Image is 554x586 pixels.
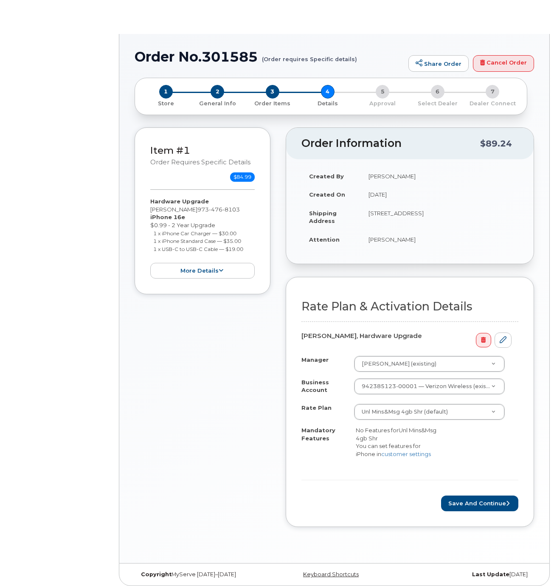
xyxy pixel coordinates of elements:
[135,571,268,578] div: MyServe [DATE]–[DATE]
[135,49,404,64] h1: Order No.301585
[301,404,332,412] label: Rate Plan
[357,360,436,368] span: [PERSON_NAME] (existing)
[153,238,241,244] small: 1 x iPhone Standard Case — $35.00
[245,99,300,107] a: 3 Order Items
[361,230,518,249] td: [PERSON_NAME]
[361,185,518,204] td: [DATE]
[197,206,240,213] span: 973
[309,191,345,198] strong: Created On
[266,85,279,99] span: 3
[408,55,469,72] a: Share Order
[150,214,185,220] strong: iPhone 16e
[230,172,255,182] span: $84.99
[362,409,448,415] span: Unl Mins&Msg 4gb Shr (default)
[354,356,504,372] a: [PERSON_NAME] (existing)
[153,230,236,237] small: 1 x iPhone Car Charger — $30.00
[309,173,344,180] strong: Created By
[303,571,359,578] a: Keyboard Shortcuts
[480,135,512,152] div: $89.24
[194,100,242,107] p: General Info
[159,85,173,99] span: 1
[190,99,245,107] a: 2 General Info
[153,246,243,252] small: 1 x USB-C to USB-C Cable — $19.00
[357,383,491,390] span: 942385123-00001 — Verizon Wireless (existing)
[150,263,255,279] button: more details
[401,571,534,578] div: [DATE]
[361,204,518,230] td: [STREET_ADDRESS]
[354,379,504,394] a: 942385123-00001 — Verizon Wireless (existing)
[222,206,240,213] span: 8103
[145,100,187,107] p: Store
[150,197,255,279] div: [PERSON_NAME] $0.99 - 2 Year Upgrade
[301,426,349,442] label: Mandatory Features
[150,144,190,156] a: Item #1
[150,158,250,166] small: Order requires Specific details
[354,404,504,420] a: Unl Mins&Msg 4gb Shr (default)
[150,198,209,205] strong: Hardware Upgrade
[301,378,347,394] label: Business Account
[361,167,518,186] td: [PERSON_NAME]
[441,496,518,511] button: Save and Continue
[209,206,222,213] span: 476
[309,210,337,225] strong: Shipping Address
[141,571,172,578] strong: Copyright
[381,451,431,457] a: customer settings
[473,55,534,72] a: Cancel Order
[301,356,329,364] label: Manager
[301,300,518,313] h2: Rate Plan & Activation Details
[301,332,512,340] h4: [PERSON_NAME], Hardware Upgrade
[301,138,480,149] h2: Order Information
[309,236,340,243] strong: Attention
[248,100,297,107] p: Order Items
[211,85,224,99] span: 2
[472,571,509,578] strong: Last Update
[262,49,357,62] small: (Order requires Specific details)
[142,99,190,107] a: 1 Store
[356,427,436,442] span: Unl Mins&Msg 4gb Shr
[356,427,436,457] span: No Features for You can set features for iPhone in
